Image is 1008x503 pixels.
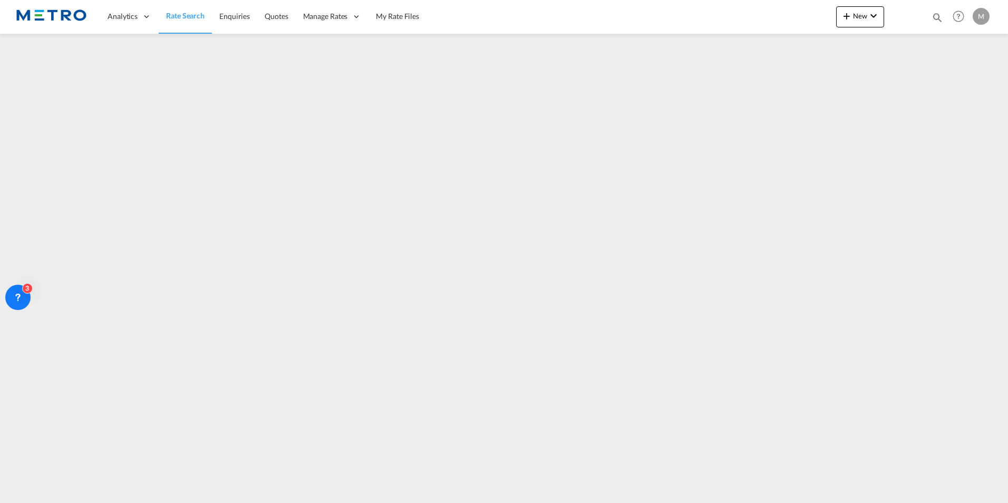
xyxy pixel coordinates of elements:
md-icon: icon-chevron-down [867,9,880,22]
div: M [973,8,990,25]
div: icon-magnify [932,12,943,27]
img: 25181f208a6c11efa6aa1bf80d4cef53.png [16,5,87,28]
span: Help [949,7,967,25]
md-icon: icon-plus 400-fg [840,9,853,22]
span: Analytics [108,11,138,22]
span: Rate Search [166,11,205,20]
div: Help [949,7,973,26]
span: Enquiries [219,12,250,21]
md-icon: icon-magnify [932,12,943,23]
span: New [840,12,880,20]
span: Manage Rates [303,11,348,22]
span: My Rate Files [376,12,419,21]
span: Quotes [265,12,288,21]
button: icon-plus 400-fgNewicon-chevron-down [836,6,884,27]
